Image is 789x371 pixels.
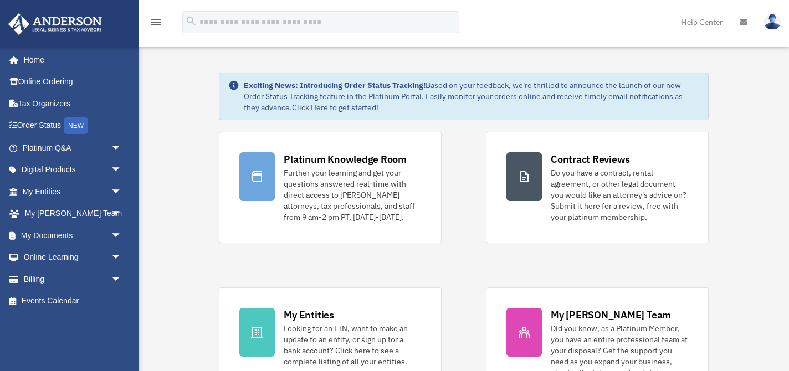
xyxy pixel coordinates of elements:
div: Based on your feedback, we're thrilled to announce the launch of our new Order Status Tracking fe... [244,80,699,113]
span: arrow_drop_down [111,268,133,291]
a: Contract Reviews Do you have a contract, rental agreement, or other legal document you would like... [486,132,709,243]
a: Online Learningarrow_drop_down [8,246,139,269]
div: My [PERSON_NAME] Team [551,308,671,322]
a: menu [150,19,163,29]
span: arrow_drop_down [111,203,133,225]
div: Platinum Knowledge Room [284,152,407,166]
a: Billingarrow_drop_down [8,268,139,290]
span: arrow_drop_down [111,246,133,269]
div: Looking for an EIN, want to make an update to an entity, or sign up for a bank account? Click her... [284,323,421,367]
div: My Entities [284,308,334,322]
img: Anderson Advisors Platinum Portal [5,13,105,35]
i: search [185,15,197,27]
a: Order StatusNEW [8,115,139,137]
i: menu [150,16,163,29]
a: My Entitiesarrow_drop_down [8,181,139,203]
a: Online Ordering [8,71,139,93]
strong: Exciting News: Introducing Order Status Tracking! [244,80,426,90]
span: arrow_drop_down [111,159,133,182]
span: arrow_drop_down [111,137,133,159]
div: Further your learning and get your questions answered real-time with direct access to [PERSON_NAM... [284,167,421,223]
span: arrow_drop_down [111,224,133,247]
a: Platinum Q&Aarrow_drop_down [8,137,139,159]
a: Home [8,49,133,71]
a: My [PERSON_NAME] Teamarrow_drop_down [8,203,139,225]
div: Do you have a contract, rental agreement, or other legal document you would like an attorney's ad... [551,167,688,223]
a: My Documentsarrow_drop_down [8,224,139,246]
div: Contract Reviews [551,152,630,166]
img: User Pic [764,14,781,30]
a: Digital Productsarrow_drop_down [8,159,139,181]
a: Click Here to get started! [292,102,378,112]
a: Tax Organizers [8,92,139,115]
a: Platinum Knowledge Room Further your learning and get your questions answered real-time with dire... [219,132,442,243]
div: NEW [64,117,88,134]
span: arrow_drop_down [111,181,133,203]
a: Events Calendar [8,290,139,312]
